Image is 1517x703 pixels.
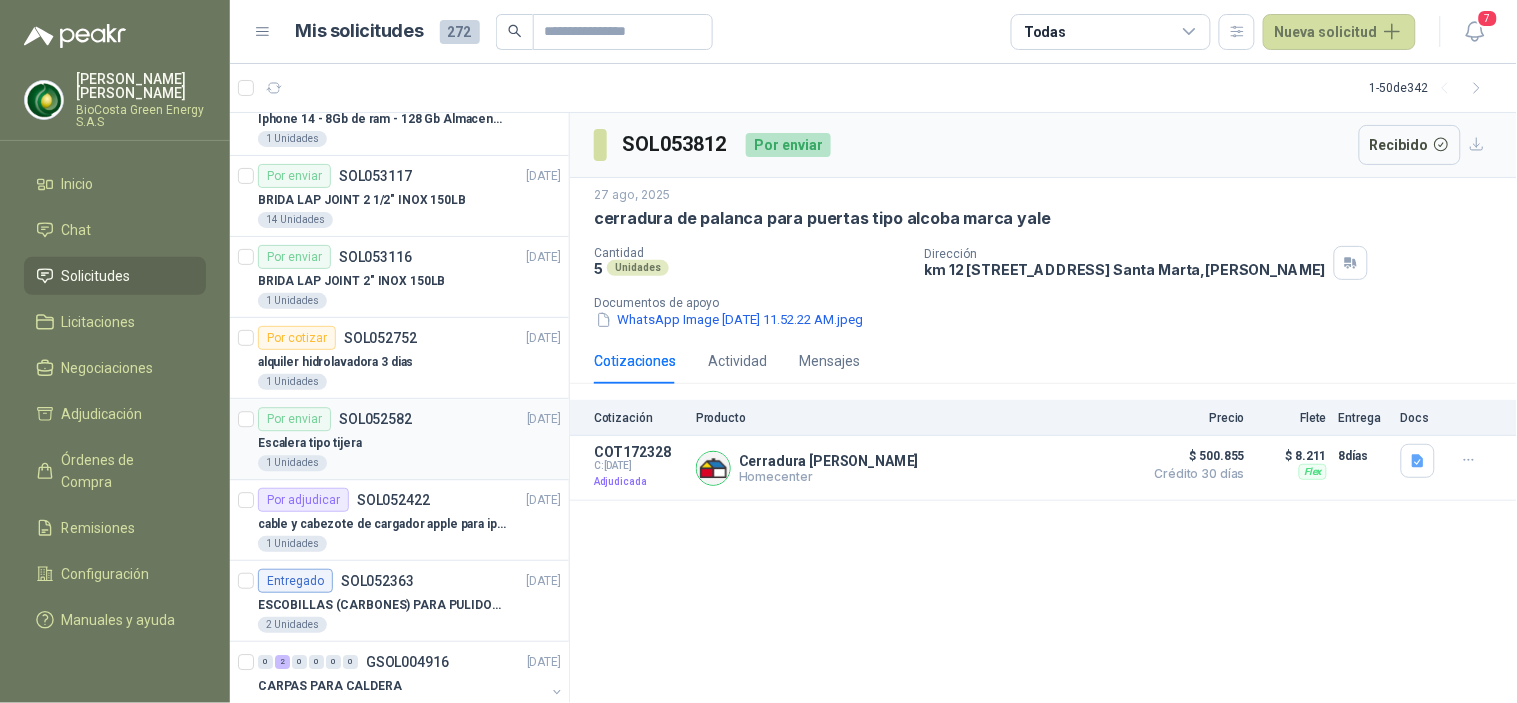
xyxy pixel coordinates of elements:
div: 1 Unidades [258,455,327,471]
p: $ 8.211 [1257,444,1327,468]
p: cable y cabezote de cargador apple para iphone [258,515,507,534]
p: Cotización [594,411,684,425]
a: Por enviarSOL053116[DATE] BRIDA LAP JOINT 2" INOX 150LB1 Unidades [230,237,569,318]
span: Manuales y ayuda [62,609,176,631]
button: Nueva solicitud [1263,14,1416,50]
div: Por enviar [258,245,331,269]
a: Licitaciones [24,303,206,341]
img: Company Logo [25,81,63,119]
div: Por cotizar [258,326,336,350]
div: 2 [275,655,290,669]
p: Docs [1401,411,1441,425]
div: 14 Unidades [258,212,333,228]
p: [PERSON_NAME] [PERSON_NAME] [76,72,206,100]
span: Inicio [62,173,94,195]
a: Por enviarSOL053118[DATE] Iphone 14 - 8Gb de ram - 128 Gb Almacenamiento1 Unidades [230,75,569,156]
p: [DATE] [527,653,561,672]
div: 0 [258,655,273,669]
div: Por enviar [746,133,831,157]
div: Entregado [258,569,333,593]
span: Licitaciones [62,311,136,333]
p: Adjudicada [594,472,684,492]
a: Por enviarSOL053117[DATE] BRIDA LAP JOINT 2 1/2" INOX 150LB14 Unidades [230,156,569,237]
p: SOL052422 [357,493,430,507]
p: [DATE] [527,167,561,186]
p: Producto [696,411,1133,425]
div: 1 - 50 de 342 [1370,72,1493,104]
span: Chat [62,219,92,241]
a: Manuales y ayuda [24,601,206,639]
p: Flete [1257,411,1327,425]
p: CARPAS PARA CALDERA [258,677,402,696]
div: 1 Unidades [258,293,327,309]
div: Por enviar [258,407,331,431]
p: SOL052363 [341,574,414,588]
a: Por enviarSOL052582[DATE] Escalera tipo tijera1 Unidades [230,399,569,480]
p: BRIDA LAP JOINT 2" INOX 150LB [258,272,446,291]
p: ESCOBILLAS (CARBONES) PARA PULIDORA DEWALT [258,596,507,615]
p: Precio [1145,411,1245,425]
div: Por enviar [258,164,331,188]
div: 1 Unidades [258,536,327,552]
p: Cerradura [PERSON_NAME] [739,453,919,469]
span: Negociaciones [62,357,154,379]
button: WhatsApp Image [DATE] 11.52.22 AM.jpeg [594,310,865,331]
a: EntregadoSOL052363[DATE] ESCOBILLAS (CARBONES) PARA PULIDORA DEWALT2 Unidades [230,561,569,642]
p: Escalera tipo tijera [258,434,362,453]
span: Configuración [62,563,150,585]
p: BioCosta Green Energy S.A.S [76,104,206,128]
span: Órdenes de Compra [62,449,187,493]
span: $ 500.855 [1145,444,1245,468]
div: Flex [1299,464,1327,480]
h1: Mis solicitudes [296,17,424,46]
div: Todas [1024,21,1066,43]
p: km 12 [STREET_ADDRESS] Santa Marta , [PERSON_NAME] [925,261,1326,278]
p: [DATE] [527,410,561,429]
div: Cotizaciones [594,350,676,372]
p: 5 [594,260,603,277]
p: [DATE] [527,491,561,510]
span: 272 [440,20,480,44]
span: search [508,24,522,38]
p: COT172328 [594,444,684,460]
a: Remisiones [24,509,206,547]
p: BRIDA LAP JOINT 2 1/2" INOX 150LB [258,191,466,210]
a: Adjudicación [24,395,206,433]
a: Por adjudicarSOL052422[DATE] cable y cabezote de cargador apple para iphone1 Unidades [230,480,569,561]
p: SOL052752 [344,331,417,345]
p: SOL053116 [339,250,412,264]
p: cerradura de palanca para puertas tipo alcoba marca yale [594,208,1051,229]
img: Company Logo [697,452,730,485]
p: Documentos de apoyo [594,296,1509,310]
a: Chat [24,211,206,249]
div: 0 [343,655,358,669]
a: Solicitudes [24,257,206,295]
div: 0 [309,655,324,669]
div: Por adjudicar [258,488,349,512]
p: 27 ago, 2025 [594,186,670,205]
div: Unidades [607,260,669,276]
p: GSOL004916 [366,655,449,669]
span: Solicitudes [62,265,131,287]
span: Adjudicación [62,403,143,425]
div: Mensajes [799,350,860,372]
span: C: [DATE] [594,460,684,472]
span: Crédito 30 días [1145,468,1245,480]
p: [DATE] [527,248,561,267]
img: Logo peakr [24,24,126,48]
h3: SOL053812 [623,129,730,160]
p: Iphone 14 - 8Gb de ram - 128 Gb Almacenamiento [258,110,507,129]
span: Remisiones [62,517,136,539]
div: 2 Unidades [258,617,327,633]
p: Homecenter [739,469,919,484]
p: 8 días [1339,444,1389,468]
button: Recibido [1359,125,1462,165]
div: Actividad [708,350,767,372]
button: 7 [1457,14,1493,50]
div: 0 [292,655,307,669]
p: SOL052582 [339,412,412,426]
a: Por cotizarSOL052752[DATE] alquiler hidrolavadora 3 dias1 Unidades [230,318,569,399]
a: Negociaciones [24,349,206,387]
a: Configuración [24,555,206,593]
p: Dirección [925,247,1326,261]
